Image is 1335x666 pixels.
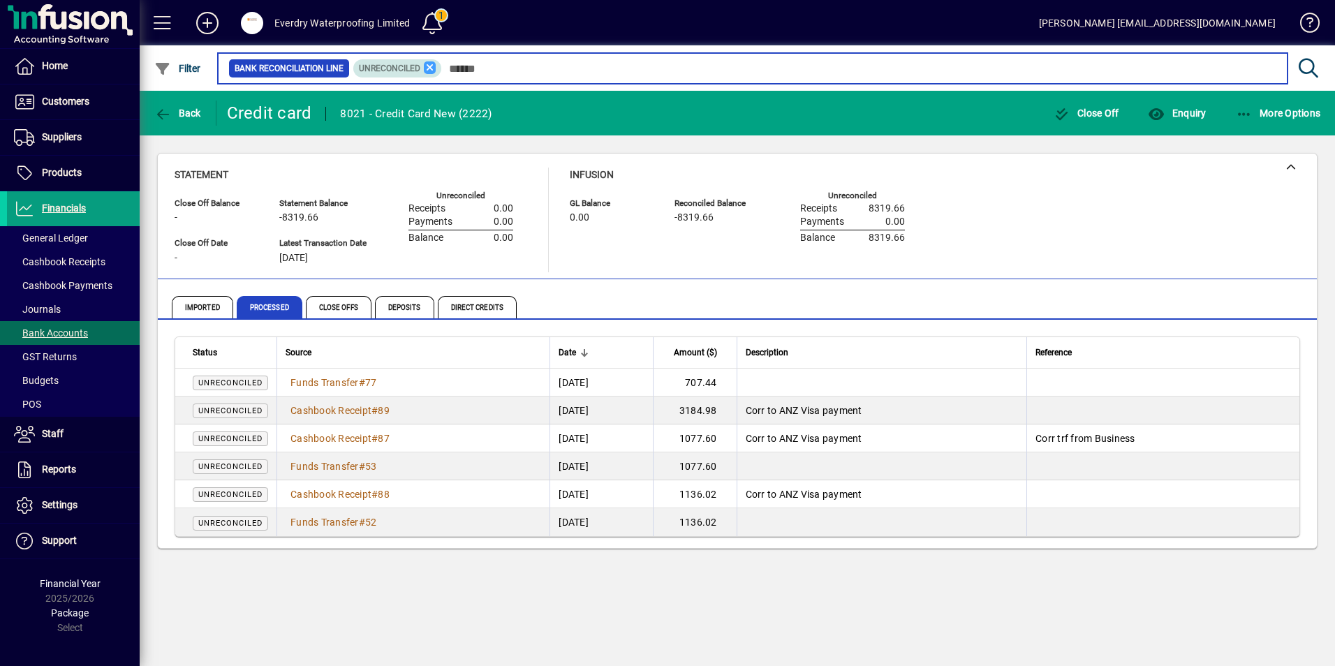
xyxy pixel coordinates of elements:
span: Bank Reconciliation Line [235,61,344,75]
div: 8021 - Credit Card New (2222) [340,103,492,125]
a: General Ledger [7,226,140,250]
a: Cashbook Payments [7,274,140,297]
td: [DATE] [550,508,652,536]
span: Corr trf from Business [1035,433,1135,444]
label: Unreconciled [828,191,877,200]
span: Journals [14,304,61,315]
span: 8319.66 [869,232,905,244]
div: Reference [1035,345,1282,360]
span: Reconciled Balance [674,199,758,208]
span: Payments [800,216,844,228]
span: 8319.66 [869,203,905,214]
td: 1077.60 [653,452,737,480]
span: Corr to ANZ Visa payment [746,433,862,444]
span: 87 [378,433,390,444]
span: Corr to ANZ Visa payment [746,405,862,416]
a: Support [7,524,140,558]
span: POS [14,399,41,410]
mat-chip: Reconciliation Status: Unreconciled [353,59,442,77]
span: 0.00 [570,212,589,223]
a: Journals [7,297,140,321]
span: Products [42,167,82,178]
a: Funds Transfer#77 [286,375,381,390]
span: GL Balance [570,199,654,208]
span: Unreconciled [198,406,263,415]
a: GST Returns [7,345,140,369]
span: Unreconciled [198,519,263,528]
span: # [371,489,378,500]
button: Profile [230,10,274,36]
span: Filter [154,63,201,74]
span: Cashbook Receipt [290,489,371,500]
button: More Options [1232,101,1325,126]
a: Settings [7,488,140,523]
span: Description [746,345,788,360]
a: Knowledge Base [1290,3,1318,48]
a: Cashbook Receipt#88 [286,487,394,502]
span: 0.00 [494,203,513,214]
a: Staff [7,417,140,452]
span: Balance [800,232,835,244]
span: # [371,433,378,444]
span: -8319.66 [279,212,318,223]
td: [DATE] [550,480,652,508]
a: Cashbook Receipts [7,250,140,274]
label: Unreconciled [436,191,485,200]
a: Home [7,49,140,84]
span: Settings [42,499,78,510]
div: Amount ($) [662,345,730,360]
span: 0.00 [494,232,513,244]
span: Receipts [408,203,445,214]
span: Support [42,535,77,546]
span: Funds Transfer [290,377,359,388]
span: 0.00 [885,216,905,228]
span: # [359,377,365,388]
td: [DATE] [550,452,652,480]
td: [DATE] [550,424,652,452]
span: - [175,253,177,264]
span: - [175,212,177,223]
span: Home [42,60,68,71]
span: Funds Transfer [290,517,359,528]
td: [DATE] [550,369,652,397]
span: GST Returns [14,351,77,362]
span: Customers [42,96,89,107]
span: Close Off Date [175,239,258,248]
span: Direct Credits [438,296,517,318]
app-page-header-button: Back [140,101,216,126]
span: Unreconciled [198,462,263,471]
td: 707.44 [653,369,737,397]
td: 1136.02 [653,508,737,536]
span: Imported [172,296,233,318]
span: Latest Transaction Date [279,239,367,248]
a: Funds Transfer#53 [286,459,381,474]
span: 88 [378,489,390,500]
span: Bank Accounts [14,327,88,339]
span: Statement Balance [279,199,367,208]
div: Source [286,345,541,360]
span: Reference [1035,345,1072,360]
span: 53 [365,461,377,472]
div: [PERSON_NAME] [EMAIL_ADDRESS][DOMAIN_NAME] [1039,12,1276,34]
span: General Ledger [14,232,88,244]
a: POS [7,392,140,416]
a: Products [7,156,140,191]
span: Budgets [14,375,59,386]
td: 3184.98 [653,397,737,424]
span: 89 [378,405,390,416]
span: # [359,461,365,472]
span: Suppliers [42,131,82,142]
span: Close Off Balance [175,199,258,208]
td: 1077.60 [653,424,737,452]
div: Date [559,345,644,360]
a: Funds Transfer#52 [286,515,381,530]
span: Close Off [1054,108,1119,119]
span: 52 [365,517,377,528]
span: [DATE] [279,253,308,264]
div: Everdry Waterproofing Limited [274,12,410,34]
span: Unreconciled [198,434,263,443]
span: Processed [237,296,302,318]
span: Staff [42,428,64,439]
button: Back [151,101,205,126]
span: # [371,405,378,416]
